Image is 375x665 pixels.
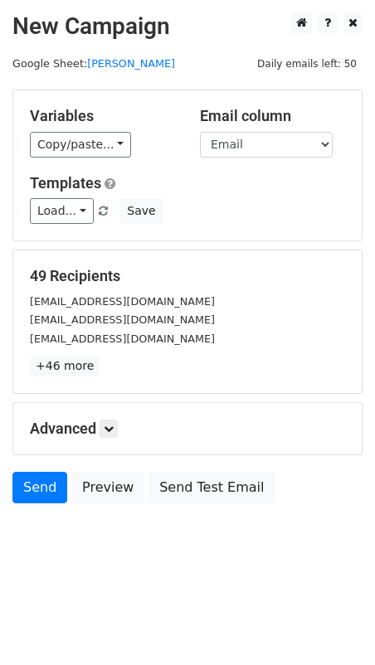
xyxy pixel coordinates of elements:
[292,585,375,665] div: 聊天小组件
[12,12,363,41] h2: New Campaign
[30,267,345,285] h5: 49 Recipients
[149,472,275,503] a: Send Test Email
[30,132,131,158] a: Copy/paste...
[30,174,101,192] a: Templates
[30,313,215,326] small: [EMAIL_ADDRESS][DOMAIN_NAME]
[30,356,100,376] a: +46 more
[87,57,175,70] a: [PERSON_NAME]
[30,332,215,345] small: [EMAIL_ADDRESS][DOMAIN_NAME]
[200,107,345,125] h5: Email column
[12,57,175,70] small: Google Sheet:
[30,198,94,224] a: Load...
[251,55,363,73] span: Daily emails left: 50
[12,472,67,503] a: Send
[119,198,163,224] button: Save
[30,107,175,125] h5: Variables
[71,472,144,503] a: Preview
[251,57,363,70] a: Daily emails left: 50
[30,295,215,308] small: [EMAIL_ADDRESS][DOMAIN_NAME]
[292,585,375,665] iframe: Chat Widget
[30,420,345,438] h5: Advanced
